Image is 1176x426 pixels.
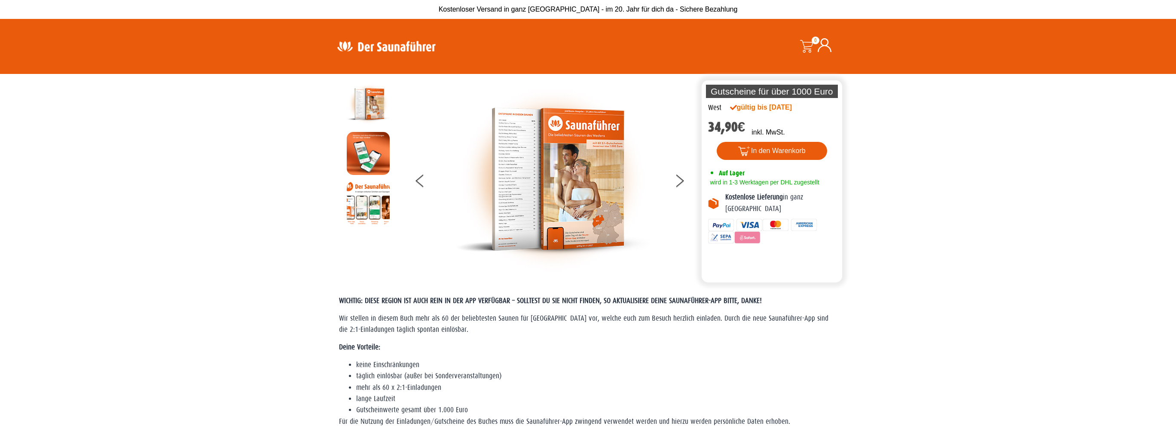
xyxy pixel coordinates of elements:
img: der-saunafuehrer-2025-west [347,83,390,126]
img: Anleitung7tn [347,181,390,224]
button: In den Warenkorb [717,142,827,160]
strong: Deine Vorteile: [339,343,380,351]
b: Kostenlose Lieferung [725,193,783,201]
li: mehr als 60 x 2:1-Einladungen [356,382,837,393]
p: in ganz [GEOGRAPHIC_DATA] [725,192,836,215]
p: Gutscheine für über 1000 Euro [706,85,838,98]
div: West [708,102,721,113]
li: täglich einlösbar (außer bei Sonderveranstaltungen) [356,371,837,382]
li: lange Laufzeit [356,393,837,405]
li: Gutscheinwerte gesamt über 1.000 Euro [356,405,837,416]
img: MOCKUP-iPhone_regional [347,132,390,175]
img: der-saunafuehrer-2025-west [456,83,649,276]
span: € [738,119,745,135]
span: wird in 1-3 Werktagen per DHL zugestellt [708,179,819,186]
bdi: 34,90 [708,119,745,135]
div: gültig bis [DATE] [730,102,811,113]
span: Wir stellen in diesem Buch mehr als 60 der beliebtesten Saunen für [GEOGRAPHIC_DATA] vor, welche ... [339,314,828,334]
p: inkl. MwSt. [751,127,785,138]
span: Kostenloser Versand in ganz [GEOGRAPHIC_DATA] - im 20. Jahr für dich da - Sichere Bezahlung [439,6,738,13]
li: keine Einschränkungen [356,359,837,371]
span: WICHTIG: DIESE REGION IST AUCH REIN IN DER APP VERFÜGBAR – SOLLTEST DU SIE NICHT FINDEN, SO AKTUA... [339,297,762,305]
span: Auf Lager [719,169,745,177]
span: 0 [812,37,819,44]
